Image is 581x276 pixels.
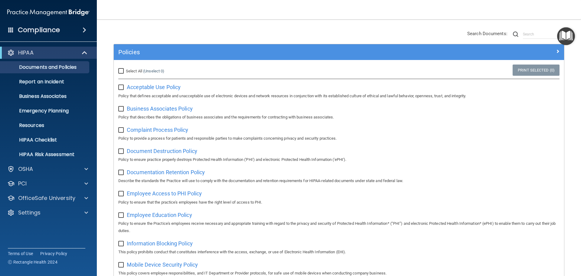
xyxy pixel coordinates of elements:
span: Document Destruction Policy [127,148,197,154]
p: HIPAA Risk Assessment [4,151,87,158]
button: Open Resource Center [557,27,575,45]
span: Mobile Device Security Policy [127,261,198,268]
p: Policy to ensure practice properly destroys Protected Health Information ('PHI') and electronic P... [118,156,560,163]
p: Resources [4,122,87,128]
a: Print Selected (0) [513,65,560,76]
p: Policy that defines acceptable and unacceptable use of electronic devices and network resources i... [118,92,560,100]
p: Emergency Planning [4,108,87,114]
p: Policy that describes the obligations of business associates and the requirements for contracting... [118,114,560,121]
p: Documents and Policies [4,64,87,70]
img: PMB logo [7,6,90,18]
p: OSHA [18,165,33,173]
input: Select All (Unselect 0) [118,69,125,74]
span: Business Associates Policy [127,105,193,112]
a: PCI [7,180,88,187]
a: OSHA [7,165,88,173]
p: Policy to provide a process for patients and responsible parties to make complaints concerning pr... [118,135,560,142]
span: Documentation Retention Policy [127,169,205,175]
p: Policy to ensure the Practice's employees receive necessary and appropriate training with regard ... [118,220,560,234]
span: Employee Education Policy [127,212,192,218]
a: HIPAA [7,49,88,56]
p: Business Associates [4,93,87,99]
span: Employee Access to PHI Policy [127,190,202,197]
img: ic-search.3b580494.png [513,32,518,37]
a: Terms of Use [8,251,33,257]
p: HIPAA [18,49,34,56]
a: Policies [118,47,560,57]
h5: Policies [118,49,447,55]
span: Search Documents: [467,31,507,36]
a: Settings [7,209,88,216]
span: Select All [126,69,142,73]
p: Policy to ensure that the practice's employees have the right level of access to PHI. [118,199,560,206]
a: Privacy Policy [40,251,67,257]
a: OfficeSafe University [7,195,88,202]
p: Describe the standards the Practice will use to comply with the documentation and retention requi... [118,177,560,185]
p: OfficeSafe University [18,195,75,202]
span: Information Blocking Policy [127,240,193,247]
a: (Unselect 0) [143,69,164,73]
p: PCI [18,180,27,187]
input: Search [523,30,564,39]
span: Complaint Process Policy [127,127,188,133]
p: HIPAA Checklist [4,137,87,143]
p: Settings [18,209,41,216]
h4: Compliance [18,26,60,34]
p: This policy prohibits conduct that constitutes interference with the access, exchange, or use of ... [118,248,560,256]
span: Ⓒ Rectangle Health 2024 [8,259,57,265]
p: Report an Incident [4,79,87,85]
span: Acceptable Use Policy [127,84,181,90]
